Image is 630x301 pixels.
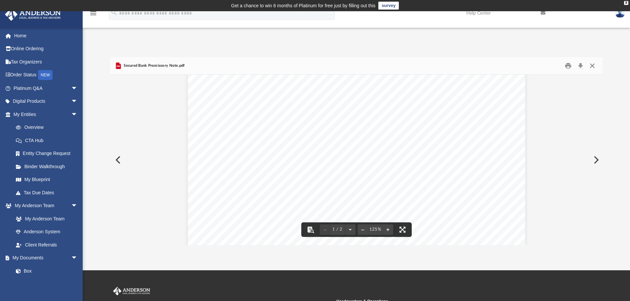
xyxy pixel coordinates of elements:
span: arrow_drop_down [71,251,84,265]
div: Preview [110,57,603,245]
span: contracted, of Borrower to Bank (hereinafter collectively desig [228,183,408,190]
span: 3. To secure the payment of this note and all other indebtedness or liability, direct or [228,167,469,174]
span: 2. All parties waive presentment for payment, demand, protest, notice of non-payment, [228,135,476,142]
div: Current zoom level [368,227,383,232]
a: Anderson System [9,225,84,239]
span: 1 / 2 [330,227,345,232]
a: survey [378,2,399,10]
a: Home [5,29,88,42]
button: Next File [588,151,603,169]
div: Get a chance to win 6 months of Platinum for free just by filling out this [231,2,376,10]
button: Toggle findbar [303,222,318,237]
button: Print [562,61,575,71]
a: Platinum Q&Aarrow_drop_down [5,82,88,95]
button: Enter fullscreen [395,222,410,237]
div: Document Viewer [110,75,603,245]
button: Previous File [110,151,125,169]
a: My Blueprint [9,173,84,186]
a: CTA Hub [9,134,88,147]
a: menu [89,13,97,17]
img: Anderson Advisors Platinum Portal [3,8,63,21]
div: NEW [38,70,53,80]
a: Meeting Minutes [9,278,84,291]
span: interest at the highest rate permitted by law until paid. [228,120,382,128]
span: undersigned Borrower promise to pay to ______________________(name of Bank) or [228,79,477,86]
span: protest of non-payment, and consent to any and all renewals, extensions and [228,143,446,151]
span: at ______________________ % per annum, payable ______________________ [228,104,460,111]
span: arrow_drop_down [71,199,84,213]
i: menu [89,9,97,17]
button: Zoom out [357,222,368,237]
div: close [624,1,628,5]
a: Entity Change Request [9,147,88,160]
span: Secured Bank Promissory Note.pdf [122,63,185,69]
span: order, ______________________ (written amount of the note) Dollars at its office in [228,87,472,94]
span: arrow_drop_down [71,82,84,95]
a: Client Referrals [9,238,84,251]
span: otherwise, Borrower hereby pledges to Bank and grants to Bank a security interest under [228,200,482,207]
a: My Anderson Team [9,212,81,225]
a: Tax Organizers [5,55,88,68]
span: ______________________ (city and state), with interest thereon from date until maturity [228,95,483,103]
a: Overview [9,121,88,134]
span: collectively designated “Collateral”): [228,216,334,223]
span: arrow_drop_down [71,95,84,108]
button: Download [574,61,586,71]
a: Binder Walkthrough [9,160,88,173]
span: indirect, joint or several, absolute or contingent, now existing or hereafter acquired or [228,175,473,182]
button: 1 / 2 [330,222,345,237]
img: Anderson Advisors Platinum Portal [112,287,151,295]
span: (payment of interest, i.e., monthly, quarterly, etc.). After maturity, this note shall bear [228,112,472,119]
a: My Documentsarrow_drop_down [5,251,84,265]
a: Box [9,264,81,278]
img: User Pic [615,8,625,18]
span: [describe collateral] [228,231,284,238]
i: search [110,9,118,16]
a: Order StatusNEW [5,68,88,82]
button: Next page [345,222,356,237]
span: nated “Obligations”), [408,183,469,190]
span: arrow_drop_down [71,108,84,121]
span: whether such Obligations are created directly or acquired by Bank by assignment or [228,191,468,199]
div: File preview [110,75,603,245]
span: 1. On ______________________ (due date of the note), for value received, I the [228,71,459,78]
a: My Anderson Teamarrow_drop_down [5,199,84,212]
a: Digital Productsarrow_drop_down [5,95,88,108]
button: Close [586,61,598,71]
a: Tax Due Dates [9,186,88,199]
button: Zoom in [383,222,393,237]
a: My Entitiesarrow_drop_down [5,108,88,121]
span: the Uniform Commercial Code in the following described property (hereinafter [228,208,455,215]
span: modifications which may be granted by the holder from time to time. [228,152,426,159]
a: Online Ordering [5,42,88,56]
